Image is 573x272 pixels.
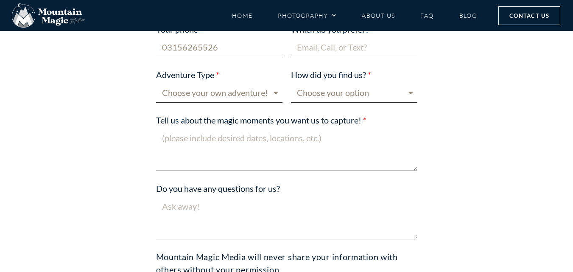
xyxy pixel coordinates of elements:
a: Blog [459,8,477,23]
label: Tell us about the magic moments you want us to capture! [156,114,366,128]
a: Home [232,8,253,23]
a: FAQ [420,8,433,23]
input: Only numbers and phone characters (#, -, *, etc) are accepted. [156,37,282,57]
a: Photography [278,8,336,23]
a: About Us [362,8,395,23]
a: Contact Us [498,6,560,25]
img: Mountain Magic Media photography logo Crested Butte Photographer [12,3,85,28]
input: Email, Call, or Text? [291,37,417,57]
span: Contact Us [509,11,549,20]
label: Do you have any questions for us? [156,182,280,196]
label: Adventure Type [156,68,219,83]
nav: Menu [232,8,477,23]
label: How did you find us? [291,68,371,83]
